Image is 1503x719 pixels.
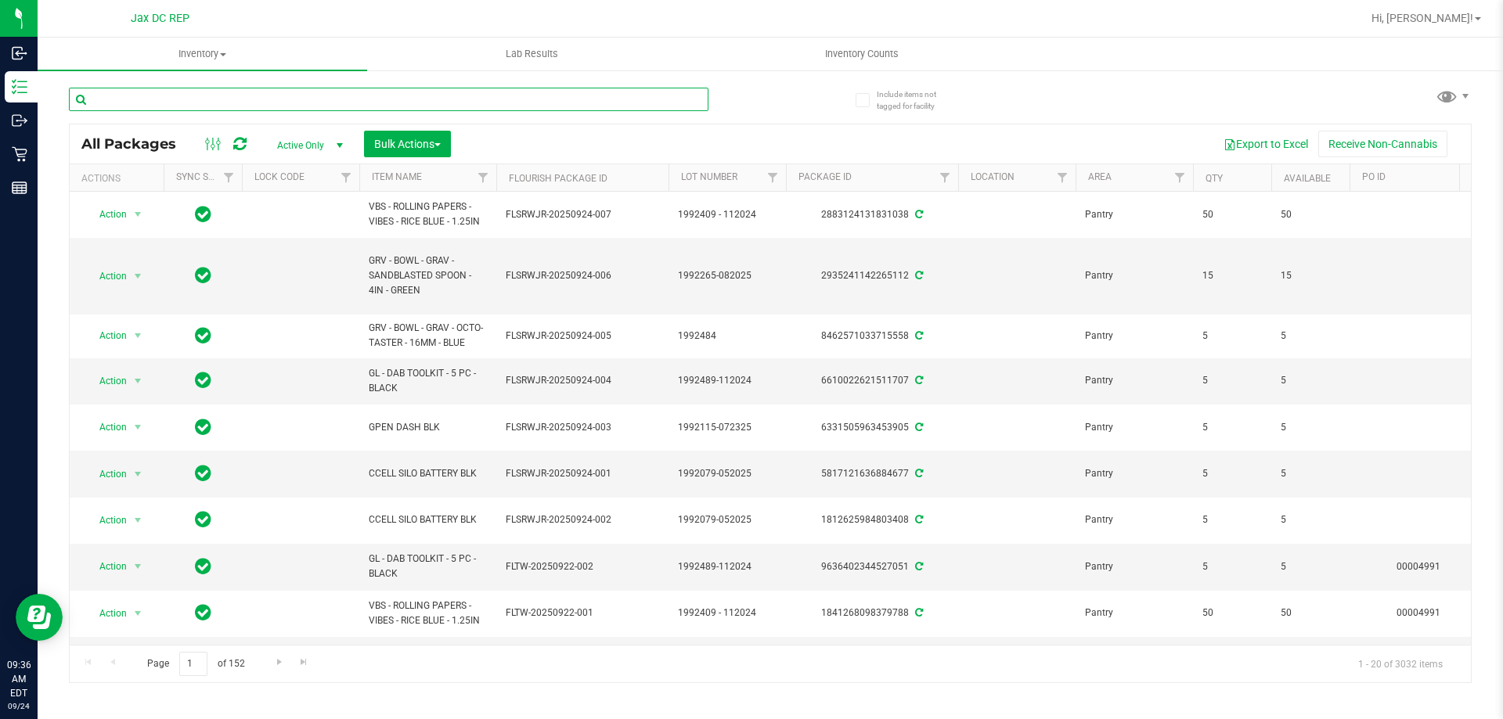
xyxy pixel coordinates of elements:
span: 50 [1202,207,1262,222]
span: Pantry [1085,329,1184,343]
a: Filter [216,164,242,191]
span: Action [85,555,128,577]
span: Lab Results [485,47,579,61]
span: FLSRWJR-20250924-003 [506,420,659,435]
span: 5 [1281,559,1340,574]
span: 5 [1281,329,1340,343]
div: 2935241142265112 [784,268,961,283]
span: GL - DAB TOOLKIT - 5 PC - BLACK [369,552,487,581]
span: Pantry [1085,466,1184,481]
span: In Sync [195,416,211,438]
span: In Sync [195,555,211,577]
span: FLTW-20250922-002 [506,559,659,574]
span: FLSRWJR-20250924-001 [506,466,659,481]
span: Sync from Compliance System [913,270,923,281]
span: 1992409 - 112024 [678,606,777,620]
p: 09/24 [7,700,31,712]
span: Action [85,416,128,438]
span: VBS - ROLLING PAPERS - VIBES - RICE BLUE - 1.25IN [369,599,487,628]
div: Actions [81,173,157,184]
a: Filter [932,164,958,191]
span: Action [85,325,128,347]
span: select [128,203,148,225]
span: Sync from Compliance System [913,375,923,386]
span: 5 [1202,512,1262,527]
inline-svg: Inventory [12,79,27,95]
span: GPEN DASH BLK [369,420,487,435]
span: 50 [1202,606,1262,620]
span: FLSRWJR-20250924-005 [506,329,659,343]
span: select [128,325,148,347]
span: Jax DC REP [131,12,189,25]
a: Inventory [38,38,367,70]
span: Sync from Compliance System [913,422,923,433]
span: FLTW-20250922-001 [506,606,659,620]
span: Pantry [1085,268,1184,283]
a: Filter [333,164,359,191]
div: 6610022621511707 [784,373,961,388]
span: Action [85,509,128,531]
a: Flourish Package ID [509,173,607,184]
div: 5817121636884677 [784,466,961,481]
span: 5 [1281,512,1340,527]
span: Sync from Compliance System [913,561,923,572]
a: Sync Status [176,171,236,182]
div: 9636402344527051 [784,559,961,574]
a: Qty [1206,173,1223,184]
span: 5 [1202,373,1262,388]
a: 00004991 [1397,561,1440,572]
span: In Sync [195,462,211,484]
span: Pantry [1085,207,1184,222]
span: FLSRWJR-20250924-004 [506,373,659,388]
span: FLSRWJR-20250924-006 [506,268,659,283]
span: 1992115-072325 [678,420,777,435]
a: Item Name [372,171,422,182]
span: select [128,555,148,577]
span: 5 [1202,466,1262,481]
span: FLSRWJR-20250924-002 [506,512,659,527]
a: Package ID [798,171,852,182]
span: 5 [1202,329,1262,343]
span: Sync from Compliance System [913,330,923,341]
a: Filter [1167,164,1193,191]
p: 09:36 AM EDT [7,658,31,700]
span: In Sync [195,264,211,286]
div: 6331505963453905 [784,420,961,435]
iframe: Resource center [16,594,63,641]
span: Pantry [1085,512,1184,527]
button: Receive Non-Cannabis [1318,131,1447,157]
a: Inventory Counts [697,38,1026,70]
span: Action [85,265,128,287]
span: Include items not tagged for facility [877,88,955,112]
span: GRV - BOWL - GRAV - OCTO-TASTER - 16MM - BLUE [369,321,487,351]
span: 1992265-082025 [678,268,777,283]
inline-svg: Inbound [12,45,27,61]
span: All Packages [81,135,192,153]
span: Hi, [PERSON_NAME]! [1371,12,1473,24]
span: Action [85,602,128,624]
span: Inventory [38,47,367,61]
a: 00004991 [1397,607,1440,618]
span: In Sync [195,369,211,391]
span: 1992409 - 112024 [678,207,777,222]
a: Lab Results [367,38,697,70]
span: Pantry [1085,373,1184,388]
a: Go to the next page [268,652,290,673]
span: select [128,509,148,531]
span: 1992079-052025 [678,466,777,481]
span: Bulk Actions [374,138,441,150]
span: 1992484 [678,329,777,343]
span: 50 [1281,606,1340,620]
a: Available [1284,173,1331,184]
input: 1 [179,652,207,676]
span: In Sync [195,602,211,624]
span: Pantry [1085,420,1184,435]
span: Action [85,463,128,485]
span: 1 - 20 of 3032 items [1346,652,1455,675]
span: select [128,463,148,485]
span: select [128,370,148,392]
span: Sync from Compliance System [913,514,923,525]
span: VBS - ROLLING PAPERS - VIBES - RICE BLUE - 1.25IN [369,200,487,229]
span: CCELL SILO BATTERY BLK [369,466,487,481]
span: In Sync [195,509,211,530]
